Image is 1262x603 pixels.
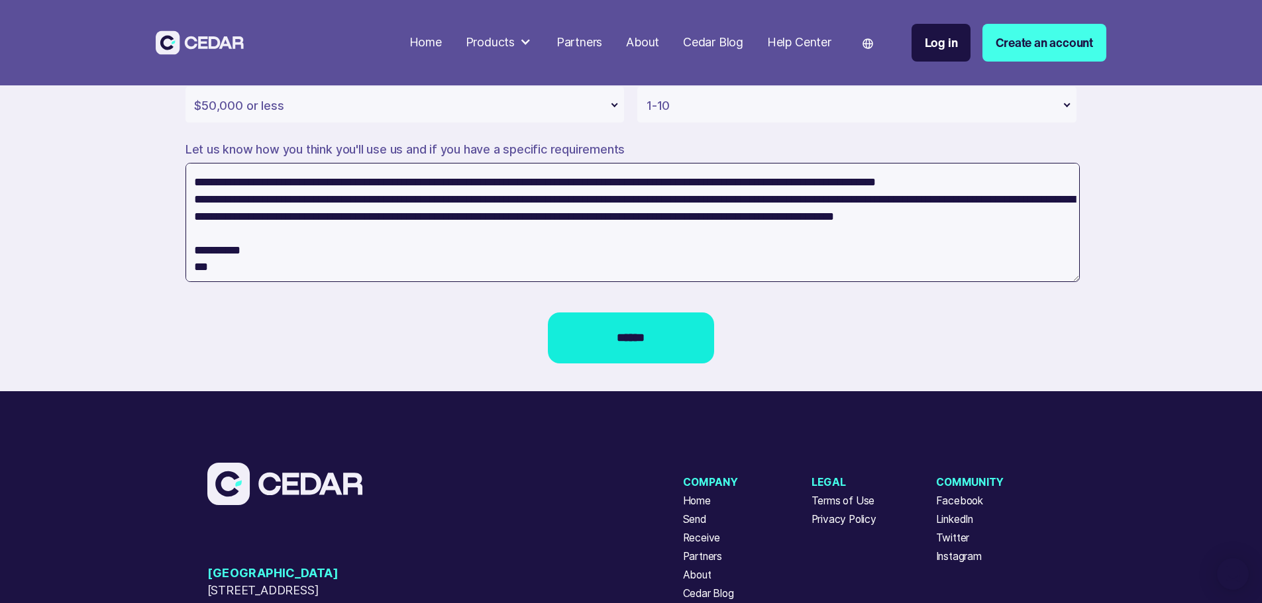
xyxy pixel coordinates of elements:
[551,27,608,58] a: Partners
[207,565,393,582] span: [GEOGRAPHIC_DATA]
[812,512,876,528] a: Privacy Policy
[556,34,602,52] div: Partners
[683,493,711,509] a: Home
[194,99,284,113] span: $50,000 or less
[767,34,831,52] div: Help Center
[936,512,973,528] a: LinkedIn
[936,549,982,565] a: Instagram
[683,475,752,490] div: Company
[626,34,659,52] div: About
[683,512,706,528] a: Send
[185,142,625,157] label: Let us know how you think you'll use us and if you have a specific requirements
[683,549,722,565] a: Partners
[683,567,711,583] a: About
[936,475,1004,490] div: Community
[912,24,971,62] a: Log in
[683,530,721,546] a: Receive
[683,34,743,52] div: Cedar Blog
[936,493,983,509] a: Facebook
[1217,558,1249,590] div: Open Intercom Messenger
[761,27,837,58] a: Help Center
[677,27,749,58] a: Cedar Blog
[466,34,515,52] div: Products
[409,34,442,52] div: Home
[812,493,875,509] a: Terms of Use
[936,530,970,546] a: Twitter
[982,24,1106,62] a: Create an account
[925,34,958,52] div: Log in
[620,27,665,58] a: About
[460,28,539,58] div: Products
[647,99,670,113] span: 1-10
[683,586,734,602] a: Cedar Blog
[812,475,876,490] div: Legal
[403,27,448,58] a: Home
[863,38,873,49] img: world icon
